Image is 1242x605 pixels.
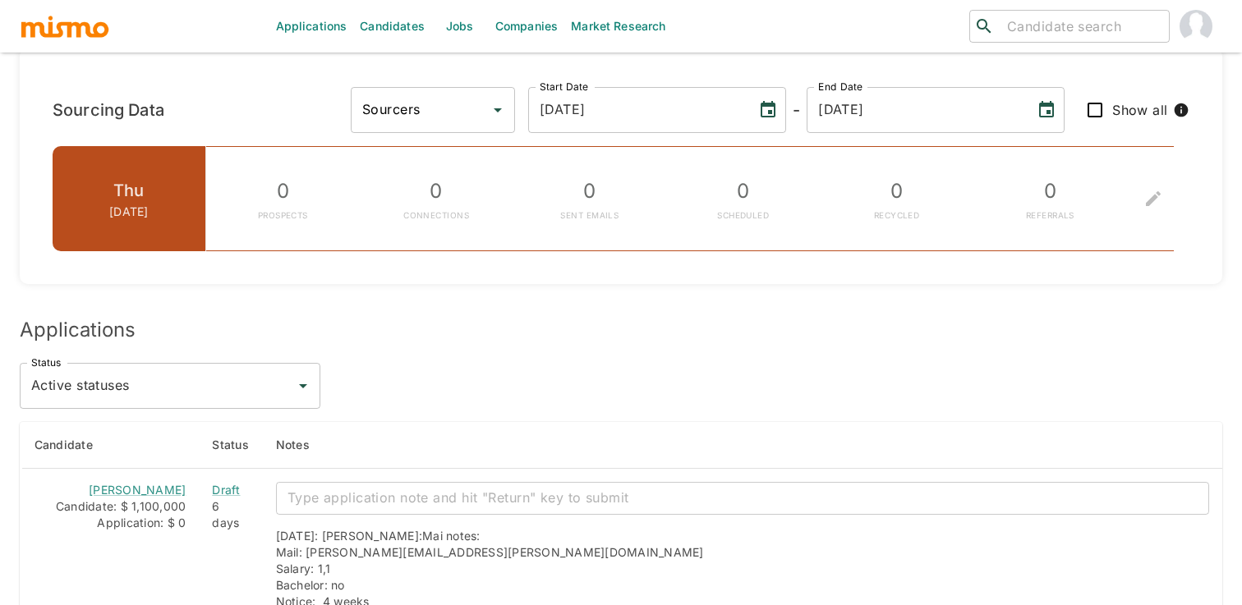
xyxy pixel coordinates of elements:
a: [PERSON_NAME] [89,483,186,497]
p: SCHEDULED [717,209,769,223]
img: Gabriel Hernandez [1180,10,1212,43]
th: Status [199,422,262,469]
div: Candidate: $ 1,100,000 [35,498,186,515]
p: 0 [1026,174,1074,209]
svg: When checked, all metrics, including those with zero values, will be displayed. [1173,102,1189,118]
div: To edit the metrics, please select a sourcer first. [1127,146,1175,251]
p: RECYCLED [874,209,920,223]
p: 0 [717,174,769,209]
button: Open [292,374,315,397]
label: Start Date [540,80,589,94]
a: Draft [212,482,249,498]
h6: - [793,97,800,123]
button: Choose date, selected date is Sep 26, 2025 [752,94,784,126]
h5: Applications [20,317,1222,343]
label: End Date [818,80,862,94]
input: Candidate search [1000,15,1162,38]
th: Notes [263,422,1222,469]
h6: Sourcing Data [53,97,164,123]
p: SENT EMAILS [560,209,619,223]
p: PROSPECTS [258,209,308,223]
h6: Thu [109,177,149,204]
div: Application: $ 0 [35,515,186,531]
p: REFERRALS [1026,209,1074,223]
img: logo [20,14,110,39]
p: [DATE] [109,204,149,220]
span: Show all [1112,99,1168,121]
p: 0 [560,174,619,209]
button: Choose date, selected date is Oct 2, 2025 [1030,94,1063,126]
p: 0 [403,174,469,209]
label: Status [31,355,61,369]
input: MM/DD/YYYY [807,87,1023,133]
input: MM/DD/YYYY [528,87,745,133]
th: Candidate [21,422,200,469]
div: 6 days [212,498,249,531]
button: Open [486,99,509,121]
p: CONNECTIONS [403,209,469,223]
p: 0 [258,174,308,209]
p: 0 [874,174,920,209]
